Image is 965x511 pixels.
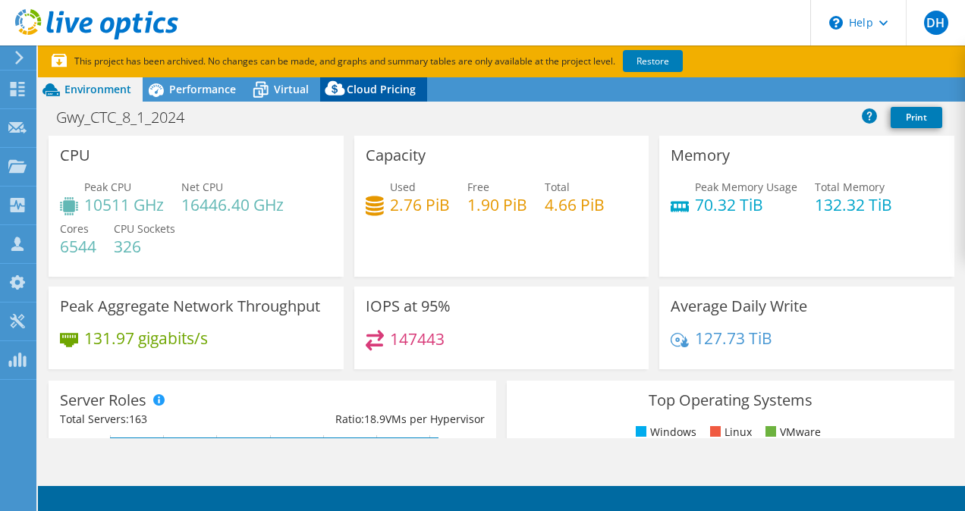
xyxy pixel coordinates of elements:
h3: Capacity [366,147,426,164]
h4: 2.76 PiB [390,196,450,213]
h3: Top Operating Systems [518,392,943,409]
span: Net CPU [181,180,223,194]
span: 18.9 [364,412,385,426]
span: Total [545,180,570,194]
a: Restore [623,50,683,72]
span: Free [467,180,489,194]
h3: Server Roles [60,392,146,409]
h4: 132.32 TiB [815,196,892,213]
li: VMware [762,424,821,440]
span: Environment [64,82,131,96]
h4: 131.97 gigabits/s [84,330,208,346]
span: Total Memory [815,180,885,194]
span: CPU Sockets [114,221,175,236]
h4: 1.90 PiB [467,196,527,213]
h3: Memory [671,147,730,164]
h4: 147443 [390,331,445,347]
h4: 10511 GHz [84,196,164,213]
svg: \n [829,16,843,30]
span: DH [924,11,948,35]
span: 163 [129,412,147,426]
span: Used [390,180,416,194]
h4: 16446.40 GHz [181,196,284,213]
h3: CPU [60,147,90,164]
h3: Average Daily Write [671,298,807,315]
div: Total Servers: [60,411,272,428]
p: This project has been archived. No changes can be made, and graphs and summary tables are only av... [52,53,795,70]
h3: IOPS at 95% [366,298,451,315]
span: Peak Memory Usage [695,180,797,194]
h1: Gwy_CTC_8_1_2024 [49,109,208,126]
h4: 127.73 TiB [695,330,772,346]
span: Virtual [274,82,309,96]
h4: 6544 [60,238,96,255]
h4: 70.32 TiB [695,196,797,213]
li: Windows [632,424,696,440]
div: Ratio: VMs per Hypervisor [272,411,485,428]
h4: 4.66 PiB [545,196,605,213]
span: Cloud Pricing [347,82,416,96]
h4: 326 [114,238,175,255]
span: Performance [169,82,236,96]
a: Print [891,107,942,128]
span: Peak CPU [84,180,131,194]
li: Linux [706,424,752,440]
span: Cores [60,221,89,236]
h3: Peak Aggregate Network Throughput [60,298,320,315]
